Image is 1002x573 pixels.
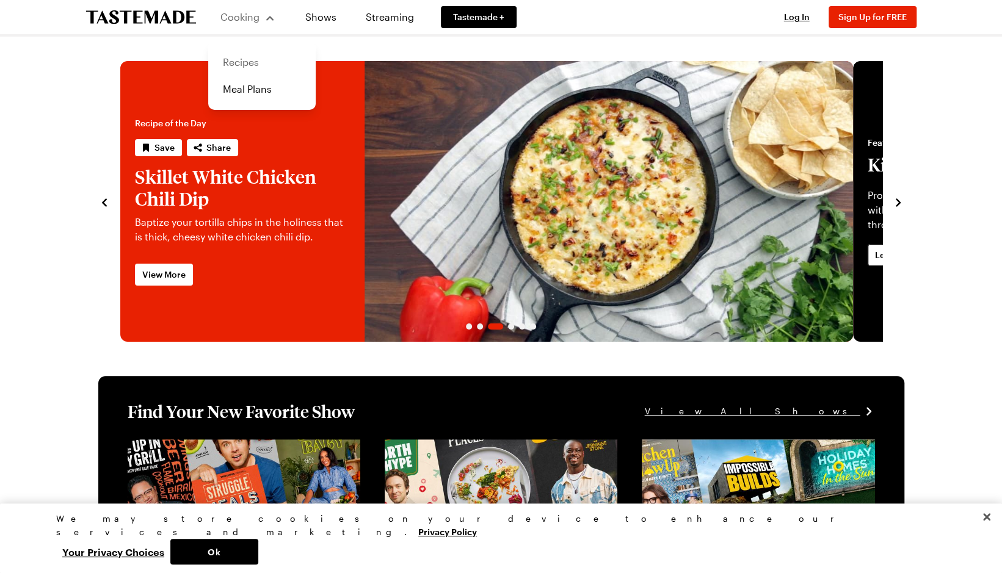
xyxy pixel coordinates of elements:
a: View full content for [object Object] [385,441,551,452]
span: Go to slide 3 [488,323,503,330]
span: View More [142,268,186,281]
span: Cooking [220,11,260,23]
a: View More [135,264,193,286]
button: Share [187,139,238,156]
div: 3 / 6 [120,61,853,342]
div: Cooking [208,41,316,110]
button: Close [973,503,1000,530]
div: Privacy [56,512,935,564]
span: Go to slide 4 [508,323,514,330]
span: Go to slide 6 [530,323,536,330]
a: Meal Plans [216,76,308,103]
span: Save [154,142,175,154]
a: Tastemade + [441,6,517,28]
span: Go to slide 2 [477,323,483,330]
span: Log In [784,12,810,22]
span: Share [206,142,231,154]
span: Go to slide 1 [466,323,472,330]
a: View All Shows [645,405,875,418]
a: More information about your privacy, opens in a new tab [418,525,477,537]
div: We may store cookies on your device to enhance our services and marketing. [56,512,935,539]
a: Recipes [216,49,308,76]
button: Save recipe [135,139,182,156]
span: Go to slide 5 [519,323,525,330]
span: Tastemade + [453,11,504,23]
span: View All Shows [645,405,860,418]
button: navigate to next item [892,194,904,209]
a: Learn More [868,244,929,266]
a: To Tastemade Home Page [86,10,196,24]
h1: Find Your New Favorite Show [128,400,355,422]
button: Log In [772,11,821,23]
button: Cooking [220,2,276,32]
a: View full content for [object Object] [642,441,808,452]
span: Sign Up for FREE [838,12,907,22]
button: navigate to previous item [98,194,111,209]
button: Sign Up for FREE [829,6,917,28]
span: Learn More [875,249,922,261]
button: Ok [170,539,258,564]
button: Your Privacy Choices [56,539,170,564]
a: View full content for [object Object] [128,441,294,452]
